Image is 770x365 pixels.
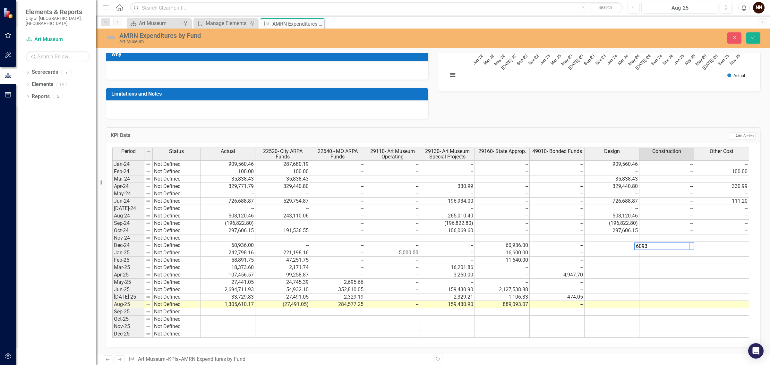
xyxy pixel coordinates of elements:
[475,220,530,227] td: --
[365,293,420,301] td: --
[694,205,749,212] td: --
[585,242,639,249] td: --
[420,301,475,308] td: 159,430.90
[201,220,255,227] td: (196,822.80)
[112,257,144,264] td: Feb-25
[153,249,201,257] td: Not Defined
[475,279,530,286] td: --
[694,212,749,220] td: --
[365,205,420,212] td: --
[112,308,144,316] td: Sep-25
[112,175,144,183] td: Mar-24
[153,271,201,279] td: Not Defined
[365,264,420,271] td: --
[310,190,365,198] td: --
[146,302,151,307] img: 8DAGhfEEPCf229AAAAAElFTkSuQmCC
[550,54,562,66] text: Mar-23
[585,205,639,212] td: --
[112,227,144,234] td: Oct-24
[146,169,151,174] img: 8DAGhfEEPCf229AAAAAElFTkSuQmCC
[727,73,745,78] button: Show Actual
[112,212,144,220] td: Aug-24
[365,286,420,293] td: --
[702,54,719,71] text: [DATE]-25
[516,54,528,66] text: Sep-22
[112,301,144,308] td: Aug-25
[112,190,144,198] td: May-24
[365,257,420,264] td: --
[694,160,749,168] td: --
[138,356,166,362] a: Art Museum
[112,183,144,190] td: Apr-24
[153,264,201,271] td: Not Defined
[112,160,144,168] td: Jan-24
[585,198,639,205] td: 726,688.87
[561,54,573,66] text: May-23
[201,205,255,212] td: --
[201,286,255,293] td: 2,694,711.93
[606,54,618,65] text: Jan-24
[420,183,475,190] td: 330.99
[201,183,255,190] td: 329,771.79
[365,183,420,190] td: --
[153,220,201,227] td: Not Defined
[310,198,365,205] td: --
[153,293,201,301] td: Not Defined
[112,242,144,249] td: Dec-24
[153,323,201,330] td: Not Defined
[673,54,685,65] text: Jan-25
[718,54,730,66] text: Sep-25
[310,234,365,242] td: --
[628,54,640,66] text: May-24
[146,294,151,300] img: 8DAGhfEEPCf229AAAAAElFTkSuQmCC
[201,264,255,271] td: 18,373.60
[530,227,585,234] td: --
[420,160,475,168] td: --
[310,227,365,234] td: --
[595,54,607,66] text: Nov-23
[112,234,144,242] td: Nov-24
[112,316,144,323] td: Oct-25
[420,293,475,301] td: 2,329.21
[146,287,151,292] img: 8DAGhfEEPCf229AAAAAElFTkSuQmCC
[201,168,255,175] td: 100.00
[146,213,151,218] img: 8DAGhfEEPCf229AAAAAElFTkSuQmCC
[475,212,530,220] td: --
[112,330,144,338] td: Dec-25
[255,249,310,257] td: 221,198.16
[201,279,255,286] td: 27,441.05
[310,168,365,175] td: --
[146,250,151,255] img: 8DAGhfEEPCf229AAAAAElFTkSuQmCC
[420,271,475,279] td: 3,250.00
[112,198,144,205] td: Jun-24
[26,51,90,62] input: Search Below...
[26,16,90,26] small: City of [GEOGRAPHIC_DATA], [GEOGRAPHIC_DATA]
[112,264,144,271] td: Mar-25
[32,93,50,100] a: Reports
[119,39,476,44] div: Art Museum
[310,242,365,249] td: --
[310,205,365,212] td: --
[146,243,151,248] img: 8DAGhfEEPCf229AAAAAElFTkSuQmCC
[365,301,420,308] td: --
[255,257,310,264] td: 47,251.75
[201,234,255,242] td: --
[310,212,365,220] td: --
[146,280,151,285] img: 8DAGhfEEPCf229AAAAAElFTkSuQmCC
[617,54,629,66] text: Mar-24
[153,205,201,212] td: Not Defined
[475,242,530,249] td: 60,936.00
[475,271,530,279] td: --
[130,2,623,13] input: Search ClearPoint...
[650,54,663,66] text: Sep-24
[753,2,765,13] button: NN
[585,220,639,227] td: (196,822.80)
[475,198,530,205] td: --
[472,54,484,65] text: Jan-22
[255,183,310,190] td: 329,440.80
[255,301,310,308] td: (27,491.05)
[494,54,506,66] text: May-22
[639,190,694,198] td: --
[483,54,495,66] text: Mar-22
[365,168,420,175] td: --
